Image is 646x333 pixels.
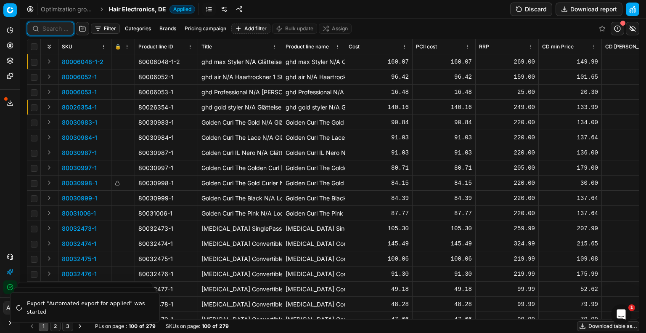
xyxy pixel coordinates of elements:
[44,72,54,82] button: Expand
[479,224,535,233] div: 259.99
[349,300,409,309] div: 48.28
[138,88,194,96] div: 80006053-1
[416,133,472,142] div: 91.03
[349,315,409,324] div: 47.66
[479,315,535,324] div: 99.99
[95,323,124,330] span: PLs on page
[62,240,96,248] button: 80032474-1
[479,240,535,248] div: 324.99
[286,88,342,96] div: ghd Professional N/A [PERSON_NAME] Diffusor 1 Stk
[272,24,317,34] button: Bulk update
[542,88,598,96] div: 20.30
[286,224,342,233] div: [MEDICAL_DATA] SinglePass X Glätteisen 1 Stk
[109,5,195,13] span: Hair Electronics, DEApplied
[479,255,535,263] div: 219.99
[416,43,437,50] span: PCII cost
[542,240,598,248] div: 215.65
[44,238,54,248] button: Expand
[62,88,97,96] button: 80006053-1
[201,88,278,96] p: ghd Professional N/A [PERSON_NAME] Diffusor 1 Stk
[62,149,97,157] button: 80030987-1
[62,179,97,187] button: 80030998-1
[416,103,472,112] div: 140.16
[62,270,97,278] p: 80032476-1
[542,58,598,66] div: 149.99
[39,321,48,331] button: 1
[62,73,97,81] button: 80006052-1
[286,118,342,127] div: Golden Curl The Gold N/A Glätteisen 1 Stk
[349,103,409,112] div: 140.16
[231,24,270,34] button: Add filter
[416,270,472,278] div: 91.30
[286,209,342,218] div: Golden Curl The Pink N/A Lockenstab 1 Stk
[138,240,194,248] div: 80032474-1
[349,209,409,218] div: 87.77
[479,103,535,112] div: 249.00
[349,43,360,50] span: Cost
[542,73,598,81] div: 101.65
[27,299,149,316] div: Export "Automated export for applied" was started
[611,304,631,325] iframe: Intercom live chat
[201,103,278,112] p: ghd gold styler N/A Glätteisen 1 Stk
[201,43,212,50] span: Title
[95,323,156,330] div: :
[416,285,472,293] div: 49.18
[286,179,342,187] div: Golden Curl The Gold Curler N/A Lockenstab 1 Stk
[349,149,409,157] div: 91.03
[138,194,194,202] div: 80030999-1
[286,43,329,50] span: Product line name
[416,149,472,157] div: 91.03
[109,5,166,13] span: Hair Electronics, DE
[319,24,352,34] button: Assign
[138,209,194,218] div: 80031006-1
[44,42,54,52] button: Expand all
[286,315,342,324] div: [MEDICAL_DATA] Convertible Collection Polished Curls 31mm Lockenstab 1 Stk
[479,133,535,142] div: 220.00
[138,300,194,309] div: 80032478-1
[27,321,85,331] nav: pagination
[62,43,72,50] span: SKU
[44,56,54,67] button: Expand
[62,58,103,66] button: 80006048-1-2
[349,270,409,278] div: 91.30
[416,194,472,202] div: 84.39
[138,224,194,233] div: 80032473-1
[542,179,598,187] div: 30.00
[349,73,409,81] div: 96.42
[286,149,342,157] div: Golden Curl IL Nero N/A Glätteisen 1 Stk
[138,118,194,127] div: 80030983-1
[479,58,535,66] div: 269.00
[122,24,154,34] button: Categories
[542,315,598,324] div: 79.99
[44,117,54,127] button: Expand
[349,240,409,248] div: 145.49
[138,315,194,324] div: 80032479-1
[62,255,96,263] button: 80032475-1
[4,301,16,314] span: AB
[286,73,342,81] div: ghd air N/A Haartrockner 1 Stk
[349,224,409,233] div: 105.30
[41,5,95,13] a: Optimization groups
[169,5,195,13] span: Applied
[542,194,598,202] div: 137.64
[138,255,194,263] div: 80032475-1
[542,209,598,218] div: 137.64
[479,149,535,157] div: 220.00
[138,73,194,81] div: 80006052-1
[286,103,342,112] div: ghd gold styler N/A Glätteisen 1 Stk
[479,179,535,187] div: 220.00
[286,285,342,293] div: [MEDICAL_DATA] Convertible Collection Tousled Waves 32-19mm Lockenstab 1 Stk
[44,269,54,279] button: Expand
[201,164,278,172] p: Golden Curl The Golden Curl [GEOGRAPHIC_DATA] N/A Lockenstab 1 Stk
[286,194,342,202] div: Golden Curl The Black N/A Lockenstab 1 Stk
[219,323,229,330] strong: 279
[62,321,73,331] button: 3
[542,103,598,112] div: 133.99
[201,240,278,248] p: [MEDICAL_DATA] Convertible Collection Whirl Trio Lockenstab 1 Stk
[212,323,217,330] strong: of
[416,315,472,324] div: 47.66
